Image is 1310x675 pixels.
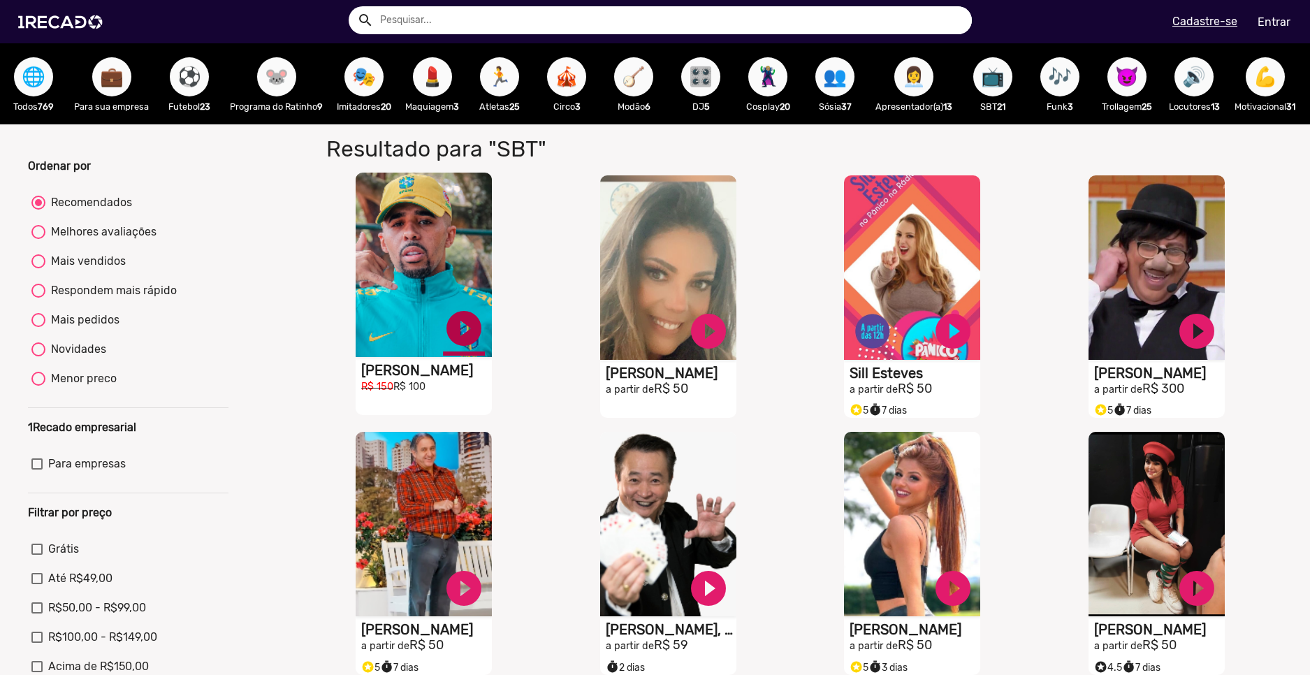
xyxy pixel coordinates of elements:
[488,57,511,96] span: 🏃
[1182,57,1206,96] span: 🔊
[48,570,112,587] span: Até R$49,00
[45,370,117,387] div: Menor preco
[966,100,1019,113] p: SBT
[894,57,933,96] button: 👩‍💼
[1094,384,1142,395] small: a partir de
[808,100,861,113] p: Sósia
[45,224,157,240] div: Melhores avaliações
[1122,660,1135,674] small: timer
[1089,175,1225,360] video: S1RECADO vídeos dedicados para fãs e empresas
[875,100,952,113] p: Apresentador(a)
[1094,640,1142,652] small: a partir de
[606,382,736,397] h2: R$ 50
[606,657,619,674] i: timer
[45,282,177,299] div: Respondem mais rápido
[1249,10,1300,34] a: Entrar
[22,57,45,96] span: 🌐
[850,660,863,674] small: stars
[163,100,216,113] p: Futebol
[74,100,149,113] p: Para sua empresa
[823,57,847,96] span: 👥
[257,57,296,96] button: 🐭
[45,312,119,328] div: Mais pedidos
[453,101,459,112] b: 3
[687,310,729,352] a: play_circle_filled
[973,57,1012,96] button: 📺
[1089,432,1225,616] video: S1RECADO vídeos dedicados para fãs e empresas
[606,384,654,395] small: a partir de
[317,101,323,112] b: 9
[28,421,136,434] b: 1Recado empresarial
[815,57,854,96] button: 👥
[850,382,980,397] h2: R$ 50
[1286,101,1295,112] b: 31
[1176,310,1218,352] a: play_circle_filled
[555,57,578,96] span: 🎪
[28,506,112,519] b: Filtrar por preço
[850,365,980,382] h1: Sill Esteves
[748,57,787,96] button: 🦹🏼‍♀️
[361,657,374,674] i: Selo super talento
[1122,662,1160,674] span: 7 dias
[844,432,980,616] video: S1RECADO vídeos dedicados para fãs e empresas
[361,621,492,638] h1: [PERSON_NAME]
[337,100,391,113] p: Imitadores
[606,640,654,652] small: a partir de
[1094,403,1107,416] small: stars
[850,384,898,395] small: a partir de
[1094,400,1107,416] i: Selo super talento
[841,101,852,112] b: 37
[200,101,210,112] b: 23
[850,621,980,638] h1: [PERSON_NAME]
[943,101,952,112] b: 13
[352,57,376,96] span: 🎭
[704,101,710,112] b: 5
[356,173,492,357] video: S1RECADO vídeos dedicados para fãs e empresas
[14,57,53,96] button: 🌐
[361,662,380,674] span: 5
[780,101,790,112] b: 20
[380,657,393,674] i: timer
[370,6,973,34] input: Pesquisar...
[405,100,459,113] p: Maquiagem
[606,660,619,674] small: timer
[344,57,384,96] button: 🎭
[1094,638,1225,653] h2: R$ 50
[1246,57,1285,96] button: 💪
[681,57,720,96] button: 🎛️
[393,381,425,393] small: R$ 100
[689,57,713,96] span: 🎛️
[361,638,492,653] h2: R$ 50
[38,101,54,112] b: 769
[547,57,586,96] button: 🎪
[1253,57,1277,96] span: 💪
[443,567,485,609] a: play_circle_filled
[48,456,126,472] span: Para empresas
[575,101,581,112] b: 3
[1107,57,1147,96] button: 😈
[1094,405,1113,416] span: 5
[850,405,868,416] span: 5
[1122,657,1135,674] i: timer
[443,307,485,349] a: play_circle_filled
[48,600,146,616] span: R$50,00 - R$99,00
[1068,101,1073,112] b: 3
[868,657,882,674] i: timer
[265,57,289,96] span: 🐭
[28,159,91,173] b: Ordenar por
[1094,621,1225,638] h1: [PERSON_NAME]
[850,657,863,674] i: Selo super talento
[606,365,736,382] h1: [PERSON_NAME]
[230,100,323,113] p: Programa do Ratinho
[614,57,653,96] button: 🪕
[170,57,209,96] button: ⚽
[687,567,729,609] a: play_circle_filled
[48,541,79,558] span: Grátis
[45,253,126,270] div: Mais vendidos
[361,640,409,652] small: a partir de
[674,100,727,113] p: DJ
[600,175,736,360] video: S1RECADO vídeos dedicados para fãs e empresas
[92,57,131,96] button: 💼
[177,57,201,96] span: ⚽
[473,100,526,113] p: Atletas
